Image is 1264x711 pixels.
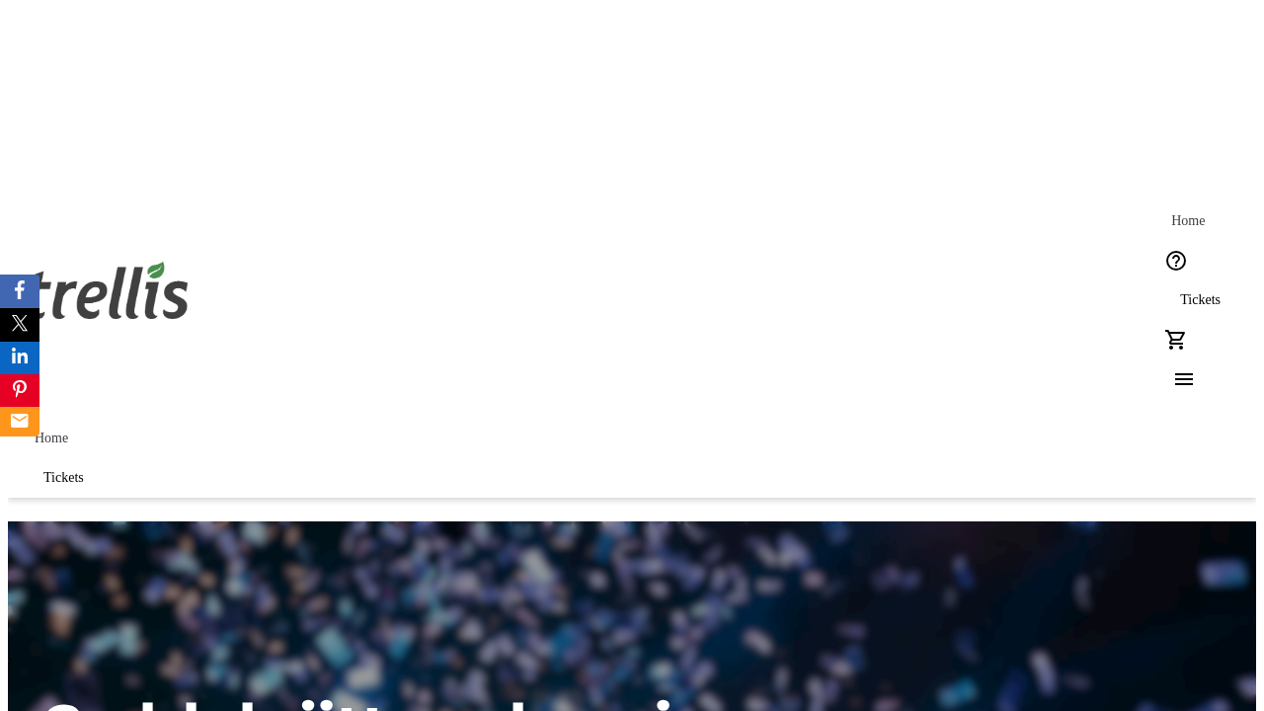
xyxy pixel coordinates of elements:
button: Menu [1156,359,1196,399]
span: Home [1171,213,1205,229]
a: Tickets [20,458,108,498]
a: Home [20,419,83,458]
a: Home [1156,201,1220,241]
img: Orient E2E Organization TWhU9f7pAJ's Logo [20,240,196,339]
span: Tickets [1180,292,1221,308]
button: Cart [1156,320,1196,359]
a: Tickets [1156,280,1244,320]
span: Tickets [43,470,84,486]
button: Help [1156,241,1196,280]
span: Home [35,431,68,446]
